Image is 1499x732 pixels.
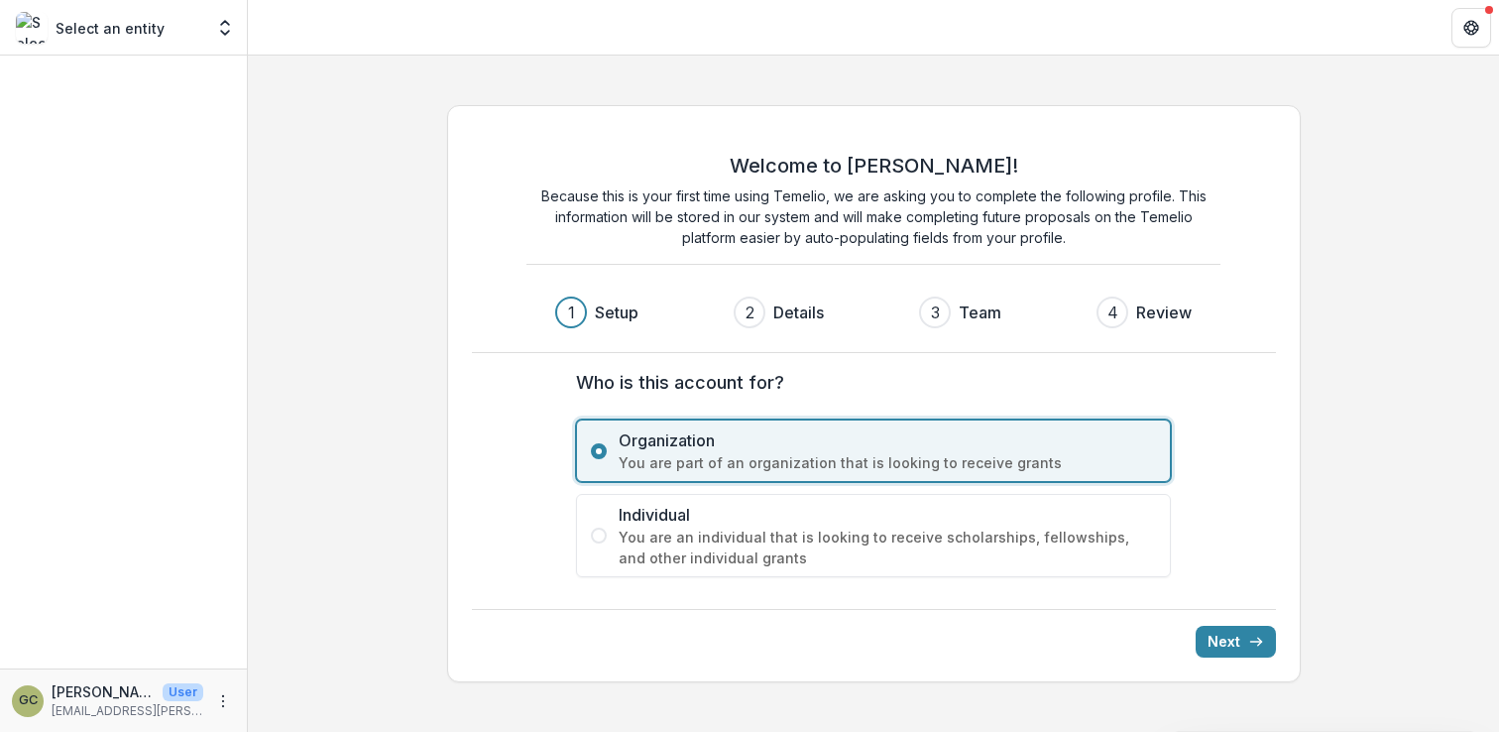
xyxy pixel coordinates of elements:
p: Because this is your first time using Temelio, we are asking you to complete the following profil... [526,185,1220,248]
span: You are part of an organization that is looking to receive grants [619,452,1156,473]
span: Organization [619,428,1156,452]
h3: Setup [595,301,638,324]
div: 3 [931,301,940,324]
div: 2 [746,301,754,324]
span: Individual [619,503,1156,527]
p: Select an entity [56,18,165,39]
h3: Review [1136,301,1192,324]
h3: Details [773,301,824,324]
button: Next [1196,626,1276,658]
p: [EMAIL_ADDRESS][PERSON_NAME][DOMAIN_NAME] [52,702,203,720]
h2: Welcome to [PERSON_NAME]! [730,154,1018,178]
div: Progress [555,297,1192,328]
p: [PERSON_NAME] [52,681,155,702]
button: Get Help [1451,8,1491,48]
button: More [211,689,235,713]
div: 1 [568,301,575,324]
button: Open entity switcher [211,8,239,48]
div: Grace Chang [19,694,38,707]
img: Select an entity [16,12,48,44]
label: Who is this account for? [576,369,1159,396]
span: You are an individual that is looking to receive scholarships, fellowships, and other individual ... [619,527,1156,568]
p: User [163,683,203,701]
h3: Team [959,301,1001,324]
div: 4 [1107,301,1118,324]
